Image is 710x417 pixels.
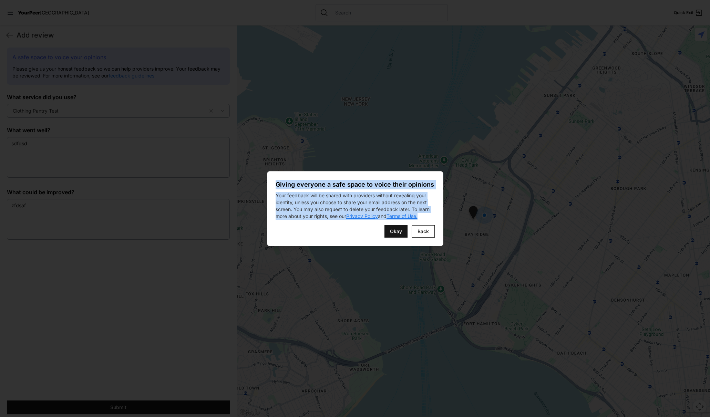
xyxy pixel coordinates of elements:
button: Back [412,225,435,238]
a: Privacy Policy [346,213,378,219]
span: Okay [390,228,402,235]
span: and [378,213,387,219]
h2: Giving everyone a safe space to voice their opinions [276,180,435,189]
button: Okay [384,225,408,238]
span: Your feedback will be shared with providers without revealing your identity, unless you choose to... [276,192,430,219]
a: Terms of Use. [387,213,418,219]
